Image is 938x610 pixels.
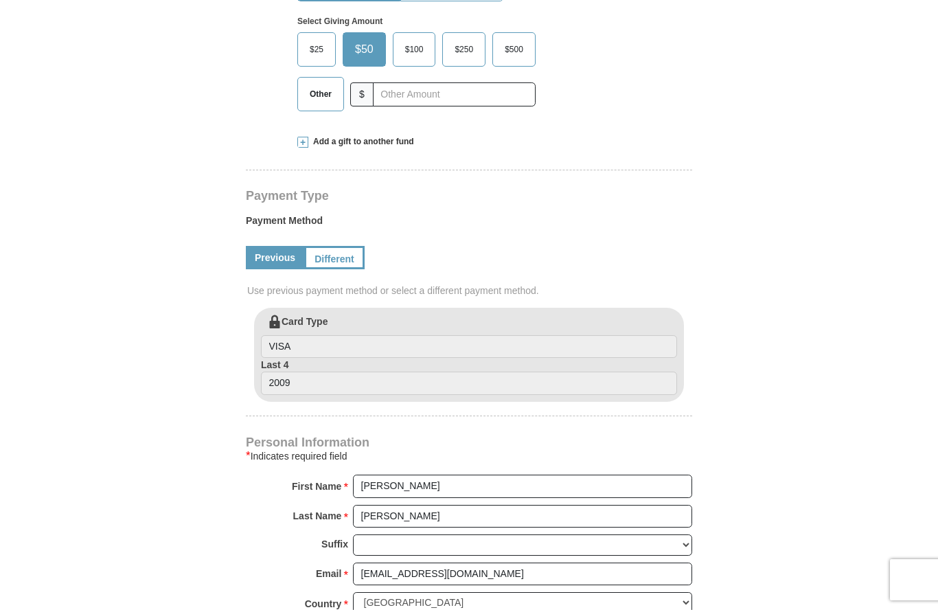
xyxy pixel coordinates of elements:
[373,82,536,106] input: Other Amount
[304,246,365,269] a: Different
[246,246,304,269] a: Previous
[246,214,692,234] label: Payment Method
[316,564,341,583] strong: Email
[321,534,348,554] strong: Suffix
[303,39,330,60] span: $25
[261,335,677,359] input: Card Type
[303,84,339,104] span: Other
[350,82,374,106] span: $
[293,506,342,526] strong: Last Name
[247,284,694,297] span: Use previous payment method or select a different payment method.
[448,39,480,60] span: $250
[261,315,677,359] label: Card Type
[292,477,341,496] strong: First Name
[261,358,677,395] label: Last 4
[297,16,382,26] strong: Select Giving Amount
[308,136,414,148] span: Add a gift to another fund
[246,448,692,464] div: Indicates required field
[398,39,431,60] span: $100
[498,39,530,60] span: $500
[348,39,380,60] span: $50
[261,372,677,395] input: Last 4
[246,437,692,448] h4: Personal Information
[246,190,692,201] h4: Payment Type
